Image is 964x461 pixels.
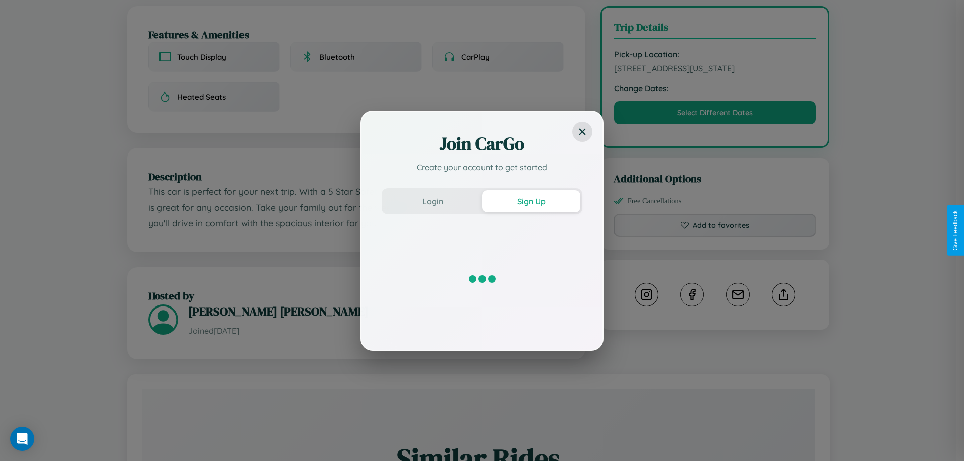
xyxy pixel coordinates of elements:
[384,190,482,212] button: Login
[382,161,582,173] p: Create your account to get started
[952,210,959,251] div: Give Feedback
[10,427,34,451] div: Open Intercom Messenger
[382,132,582,156] h2: Join CarGo
[482,190,580,212] button: Sign Up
